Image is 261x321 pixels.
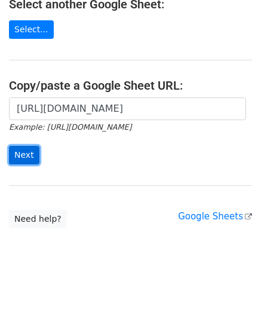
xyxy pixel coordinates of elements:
[9,146,39,164] input: Next
[9,20,54,39] a: Select...
[9,78,252,93] h4: Copy/paste a Google Sheet URL:
[178,211,252,222] a: Google Sheets
[9,210,67,228] a: Need help?
[9,123,131,132] small: Example: [URL][DOMAIN_NAME]
[201,264,261,321] iframe: Chat Widget
[9,97,246,120] input: Paste your Google Sheet URL here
